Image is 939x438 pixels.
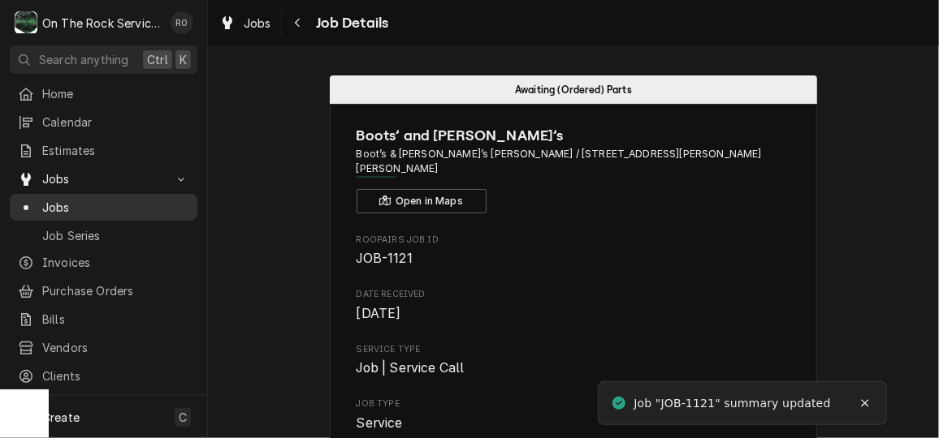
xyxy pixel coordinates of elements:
span: Clients [42,367,189,384]
div: On The Rock Services [42,15,162,32]
a: Bills [10,306,197,333]
div: Client Information [357,125,791,213]
a: Invoices [10,249,197,276]
span: Create [42,410,80,424]
a: Estimates [10,137,197,164]
div: O [15,11,37,34]
a: Go to Pricebook [10,391,197,418]
span: Vendors [42,339,189,356]
span: Service [357,415,403,431]
span: Job Series [42,227,189,244]
div: Roopairs Job ID [357,234,791,268]
span: Ctrl [147,51,168,68]
span: Estimates [42,142,189,159]
span: [DATE] [357,306,401,321]
span: Home [42,85,189,102]
a: Go to Jobs [10,165,197,192]
span: Date Received [357,304,791,324]
span: Job | Service Call [357,360,465,376]
span: Roopairs Job ID [357,249,791,268]
span: Purchase Orders [42,282,189,299]
span: K [180,51,187,68]
div: On The Rock Services's Avatar [15,11,37,34]
a: Clients [10,363,197,389]
div: Status [330,75,817,104]
div: Job "JOB-1121" summary updated [634,395,833,412]
a: Job Series [10,222,197,249]
div: Service Type [357,343,791,378]
button: Navigate back [285,10,311,36]
span: C [179,409,187,426]
span: Awaiting (Ordered) Parts [515,84,632,95]
a: Purchase Orders [10,277,197,304]
span: Bills [42,311,189,328]
span: Service Type [357,343,791,356]
span: Job Details [311,12,389,34]
span: Date Received [357,288,791,301]
span: Search anything [39,51,128,68]
a: Jobs [213,10,278,36]
span: JOB-1121 [357,251,413,266]
div: RO [171,11,193,34]
a: Jobs [10,194,197,221]
span: Jobs [42,199,189,216]
span: Job Type [357,397,791,410]
span: Jobs [42,170,165,187]
span: Invoices [42,254,189,271]
button: Open in Maps [357,189,487,213]
div: Job Type [357,397,791,432]
span: Address [357,147,791,177]
div: Rich Ortega's Avatar [171,11,193,34]
span: Service Type [357,359,791,378]
a: Home [10,80,197,107]
span: Name [357,125,791,147]
button: Search anythingCtrlK [10,45,197,74]
span: Job Type [357,414,791,433]
span: Calendar [42,114,189,131]
a: Calendar [10,109,197,135]
a: Vendors [10,334,197,361]
div: Date Received [357,288,791,323]
span: Roopairs Job ID [357,234,791,247]
span: Jobs [244,15,271,32]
